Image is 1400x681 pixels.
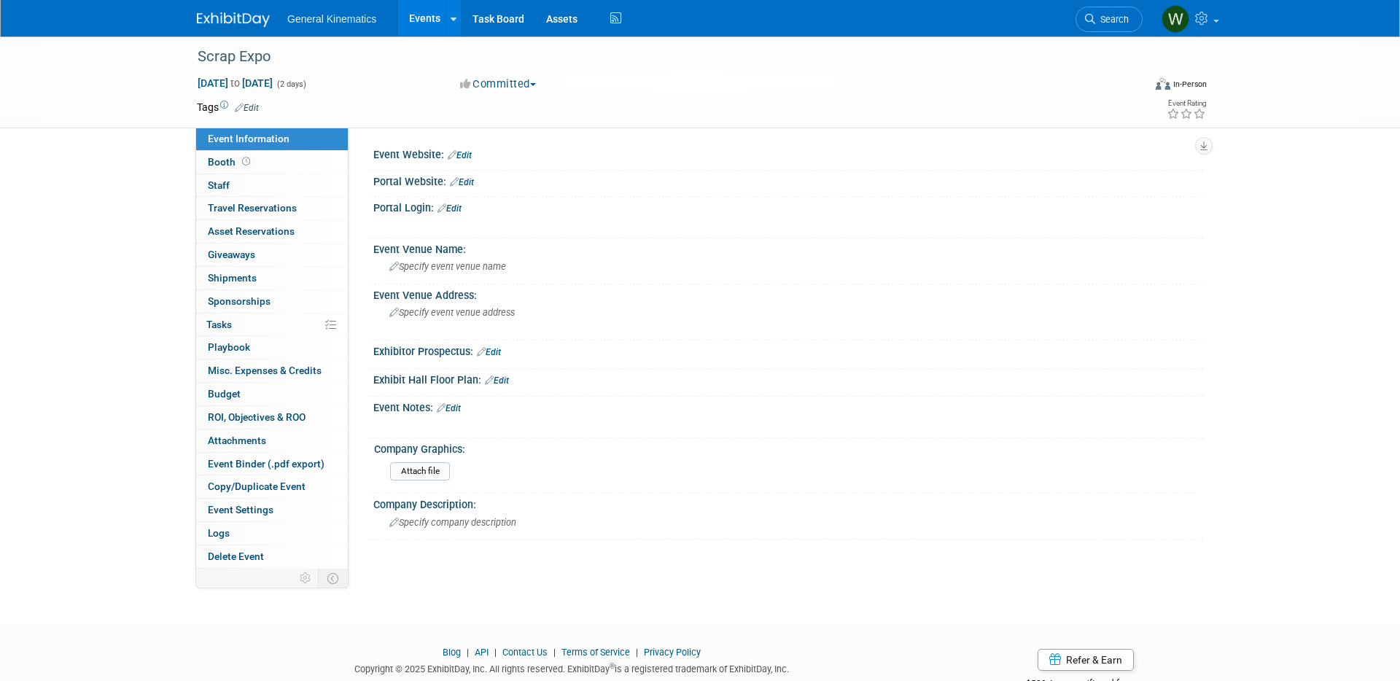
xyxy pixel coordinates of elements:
[208,156,253,168] span: Booth
[196,383,348,405] a: Budget
[208,435,266,446] span: Attachments
[196,151,348,174] a: Booth
[196,475,348,498] a: Copy/Duplicate Event
[463,647,472,658] span: |
[192,44,1121,70] div: Scrap Expo
[373,340,1203,359] div: Exhibitor Prospectus:
[373,494,1203,512] div: Company Description:
[1038,649,1134,671] a: Refer & Earn
[644,647,701,658] a: Privacy Policy
[389,261,506,272] span: Specify event venue name
[208,272,257,284] span: Shipments
[208,411,306,423] span: ROI, Objectives & ROO
[196,522,348,545] a: Logs
[477,347,501,357] a: Edit
[196,290,348,313] a: Sponsorships
[610,662,615,670] sup: ®
[1156,78,1170,90] img: Format-Inperson.png
[373,369,1203,388] div: Exhibit Hall Floor Plan:
[373,238,1203,257] div: Event Venue Name:
[1095,14,1129,25] span: Search
[389,517,516,528] span: Specify company description
[196,429,348,452] a: Attachments
[206,319,232,330] span: Tasks
[196,453,348,475] a: Event Binder (.pdf export)
[196,174,348,197] a: Staff
[632,647,642,658] span: |
[389,307,515,318] span: Specify event venue address
[208,341,250,353] span: Playbook
[196,359,348,382] a: Misc. Expenses & Credits
[196,197,348,219] a: Travel Reservations
[1172,79,1207,90] div: In-Person
[196,336,348,359] a: Playbook
[319,569,349,588] td: Toggle Event Tabs
[475,647,489,658] a: API
[373,197,1203,216] div: Portal Login:
[1076,7,1143,32] a: Search
[208,365,322,376] span: Misc. Expenses & Credits
[208,202,297,214] span: Travel Reservations
[450,177,474,187] a: Edit
[443,647,461,658] a: Blog
[437,203,462,214] a: Edit
[485,375,509,386] a: Edit
[208,504,273,515] span: Event Settings
[197,659,946,676] div: Copyright © 2025 ExhibitDay, Inc. All rights reserved. ExhibitDay is a registered trademark of Ex...
[373,171,1203,190] div: Portal Website:
[373,144,1203,163] div: Event Website:
[491,647,500,658] span: |
[228,77,242,89] span: to
[448,150,472,160] a: Edit
[208,458,324,470] span: Event Binder (.pdf export)
[208,295,271,307] span: Sponsorships
[197,77,273,90] span: [DATE] [DATE]
[196,499,348,521] a: Event Settings
[373,284,1203,303] div: Event Venue Address:
[208,550,264,562] span: Delete Event
[373,397,1203,416] div: Event Notes:
[197,100,259,114] td: Tags
[550,647,559,658] span: |
[196,406,348,429] a: ROI, Objectives & ROO
[1167,100,1206,107] div: Event Rating
[196,220,348,243] a: Asset Reservations
[235,103,259,113] a: Edit
[196,267,348,289] a: Shipments
[208,179,230,191] span: Staff
[1057,76,1207,98] div: Event Format
[293,569,319,588] td: Personalize Event Tab Strip
[561,647,630,658] a: Terms of Service
[455,77,542,92] button: Committed
[196,128,348,150] a: Event Information
[437,403,461,413] a: Edit
[197,12,270,27] img: ExhibitDay
[208,249,255,260] span: Giveaways
[208,133,289,144] span: Event Information
[502,647,548,658] a: Contact Us
[287,13,376,25] span: General Kinematics
[208,480,306,492] span: Copy/Duplicate Event
[208,388,241,400] span: Budget
[374,438,1197,456] div: Company Graphics:
[276,79,306,89] span: (2 days)
[239,156,253,167] span: Booth not reserved yet
[1162,5,1189,33] img: Whitney Swanson
[208,527,230,539] span: Logs
[196,244,348,266] a: Giveaways
[196,314,348,336] a: Tasks
[208,225,295,237] span: Asset Reservations
[196,545,348,568] a: Delete Event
